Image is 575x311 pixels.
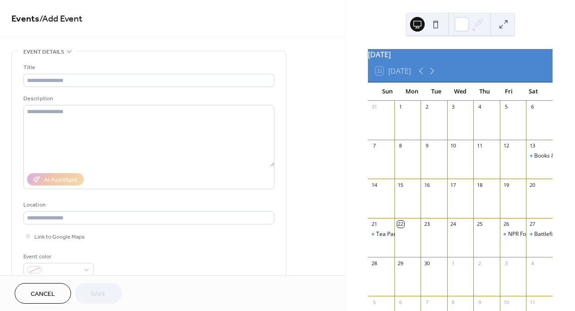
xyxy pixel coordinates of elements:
[368,49,553,60] div: [DATE]
[376,230,434,238] div: Tea Party Masquerade
[534,152,575,160] div: Books & Bottles
[397,104,404,110] div: 1
[375,82,400,101] div: Sun
[476,299,483,306] div: 9
[450,260,457,267] div: 1
[31,289,55,299] span: Cancel
[503,181,509,188] div: 19
[34,232,85,242] span: Link to Google Maps
[526,230,553,238] div: Battlefield Book Fest
[503,260,509,267] div: 3
[397,181,404,188] div: 15
[448,82,472,101] div: Wed
[503,104,509,110] div: 5
[476,181,483,188] div: 18
[371,221,378,228] div: 21
[397,260,404,267] div: 29
[39,10,82,28] span: / Add Event
[397,142,404,149] div: 8
[397,221,404,228] div: 22
[476,142,483,149] div: 11
[529,104,536,110] div: 6
[400,82,424,101] div: Mon
[23,200,273,210] div: Location
[371,299,378,306] div: 5
[23,94,273,104] div: Description
[450,299,457,306] div: 8
[503,299,509,306] div: 10
[529,299,536,306] div: 11
[423,221,430,228] div: 23
[529,260,536,267] div: 4
[476,260,483,267] div: 2
[472,82,497,101] div: Thu
[476,104,483,110] div: 4
[529,181,536,188] div: 20
[371,260,378,267] div: 28
[529,142,536,149] div: 13
[397,299,404,306] div: 6
[423,260,430,267] div: 30
[529,221,536,228] div: 27
[476,221,483,228] div: 25
[423,299,430,306] div: 7
[423,142,430,149] div: 9
[11,10,39,28] a: Events
[423,181,430,188] div: 16
[371,181,378,188] div: 14
[450,221,457,228] div: 24
[423,104,430,110] div: 2
[23,63,273,72] div: Title
[23,47,64,57] span: Event details
[526,152,553,160] div: Books & Bottles
[521,82,545,101] div: Sat
[450,181,457,188] div: 17
[503,221,509,228] div: 26
[371,104,378,110] div: 31
[503,142,509,149] div: 12
[450,142,457,149] div: 10
[371,142,378,149] div: 7
[368,230,394,238] div: Tea Party Masquerade
[450,104,457,110] div: 3
[500,230,526,238] div: NPR Fourth Friday Bazaar
[424,82,448,101] div: Tue
[497,82,521,101] div: Fri
[23,252,92,262] div: Event color
[15,283,71,304] button: Cancel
